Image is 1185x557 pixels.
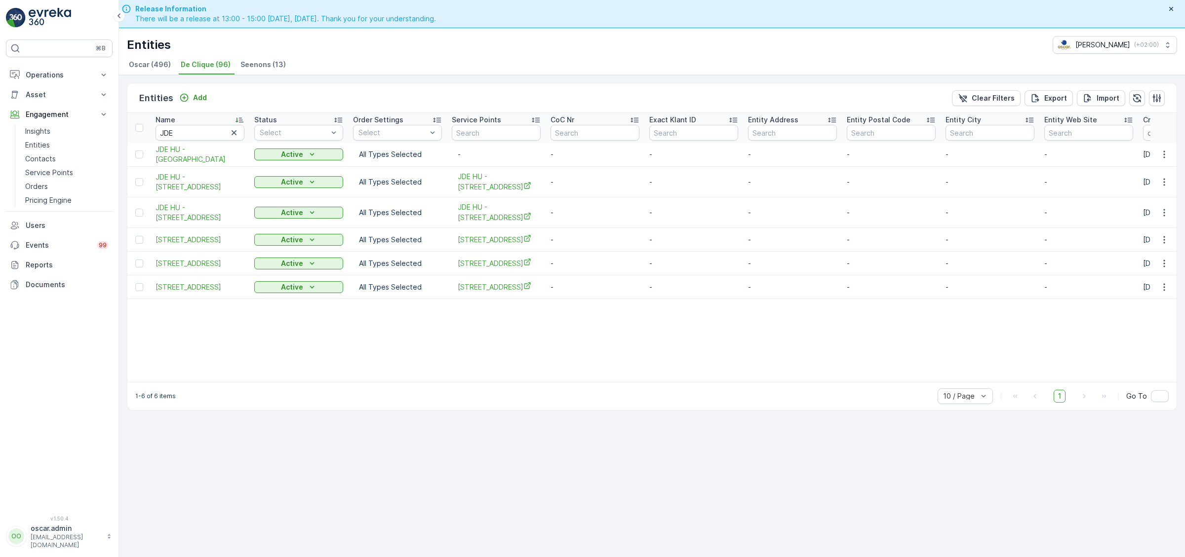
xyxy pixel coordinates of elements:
p: All Types Selected [359,177,436,187]
p: Exact Klant ID [649,115,696,125]
p: - [551,177,639,187]
p: All Types Selected [359,235,436,245]
button: Asset [6,85,113,105]
a: JDE HU - Padualaan 101 [156,259,244,268]
p: Operations [26,70,93,80]
span: Seenons (13) [240,60,286,70]
p: - [847,282,936,292]
p: - [946,282,1034,292]
a: Pricing Engine [21,193,113,207]
p: Service Points [452,115,501,125]
span: JDE HU - [GEOGRAPHIC_DATA] [156,145,244,164]
p: Active [281,208,303,218]
button: [PERSON_NAME](+02:00) [1053,36,1177,54]
p: Orders [25,182,48,191]
p: - [649,282,738,292]
a: Documents [6,275,113,295]
a: JDE HU - Bolognalaan 101 [458,172,535,192]
input: Search [551,125,639,141]
p: - [649,208,738,218]
button: Active [254,176,343,188]
a: Orders [21,180,113,193]
p: - [946,259,1034,268]
p: - [847,259,936,268]
p: Entity Web Site [1044,115,1097,125]
p: - [551,235,639,245]
p: Select [358,128,427,138]
a: Events99 [6,235,113,255]
a: Reports [6,255,113,275]
p: - [551,282,639,292]
p: Active [281,149,303,159]
p: Entities [127,37,171,53]
p: - [748,282,837,292]
input: Search [1044,125,1133,141]
p: Entity Address [748,115,798,125]
button: Active [254,281,343,293]
p: Clear Filters [972,93,1015,103]
p: Events [26,240,91,250]
button: Add [175,92,211,104]
p: - [649,177,738,187]
span: De Clique (96) [181,60,231,70]
button: Active [254,258,343,269]
span: JDE HU - [STREET_ADDRESS] [458,172,535,192]
span: Go To [1126,391,1147,401]
p: - [649,235,738,245]
div: Toggle Row Selected [135,260,143,267]
p: Pricing Engine [25,195,72,205]
p: Import [1097,93,1119,103]
div: Toggle Row Selected [135,209,143,217]
span: JDE HU - [STREET_ADDRESS] [156,172,244,192]
p: All Types Selected [359,149,436,159]
p: ( +02:00 ) [1134,41,1159,49]
p: - [847,208,936,218]
p: - [649,259,738,268]
p: oscar.admin [31,523,102,533]
span: 1 [1054,390,1066,403]
img: logo_light-DOdMpM7g.png [29,8,71,28]
p: Entities [25,140,50,150]
p: Asset [26,90,93,100]
span: [STREET_ADDRESS] [156,259,244,268]
span: [STREET_ADDRESS] [458,258,535,268]
input: Search [649,125,738,141]
p: Status [254,115,277,125]
p: 99 [99,241,107,249]
span: Release Information [135,4,436,14]
a: JDE HU - Heidelberglaan 15 [458,202,535,223]
a: JDE HU - Bolognalaan 101 [156,172,244,192]
div: OO [8,528,24,544]
p: All Types Selected [359,259,436,268]
p: - [458,149,535,159]
a: JDE HU - Amersfoort [156,145,244,164]
p: Entity City [946,115,981,125]
div: Toggle Row Selected [135,150,143,158]
p: - [1044,149,1133,159]
p: - [748,177,837,187]
input: Search [946,125,1034,141]
p: Insights [25,126,50,136]
a: Contacts [21,152,113,166]
a: JDE HU - Padualaan 101 [458,258,535,268]
button: Import [1077,90,1125,106]
p: Service Points [25,168,73,178]
span: Oscar (496) [129,60,171,70]
div: Toggle Row Selected [135,178,143,186]
p: Export [1044,93,1067,103]
span: [STREET_ADDRESS] [156,282,244,292]
p: Select [260,128,328,138]
p: - [946,177,1034,187]
button: Active [254,149,343,160]
p: - [1044,259,1133,268]
p: - [748,149,837,159]
button: Export [1025,90,1073,106]
p: ⌘B [96,44,106,52]
button: Active [254,234,343,246]
button: OOoscar.admin[EMAIL_ADDRESS][DOMAIN_NAME] [6,523,113,549]
p: Active [281,235,303,245]
a: Entities [21,138,113,152]
img: basis-logo_rgb2x.png [1057,39,1071,50]
p: - [946,235,1034,245]
div: Toggle Row Selected [135,283,143,291]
